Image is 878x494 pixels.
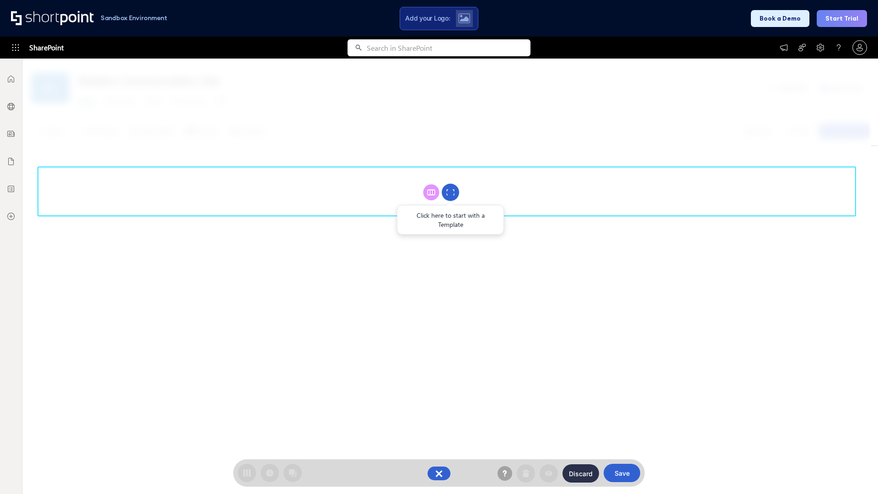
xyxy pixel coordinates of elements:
[458,13,470,23] img: Upload logo
[29,37,64,59] span: SharePoint
[713,388,878,494] iframe: Chat Widget
[101,16,167,21] h1: Sandbox Environment
[405,14,450,22] span: Add your Logo:
[604,464,640,482] button: Save
[562,464,599,483] button: Discard
[817,10,867,27] button: Start Trial
[367,39,530,56] input: Search in SharePoint
[751,10,809,27] button: Book a Demo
